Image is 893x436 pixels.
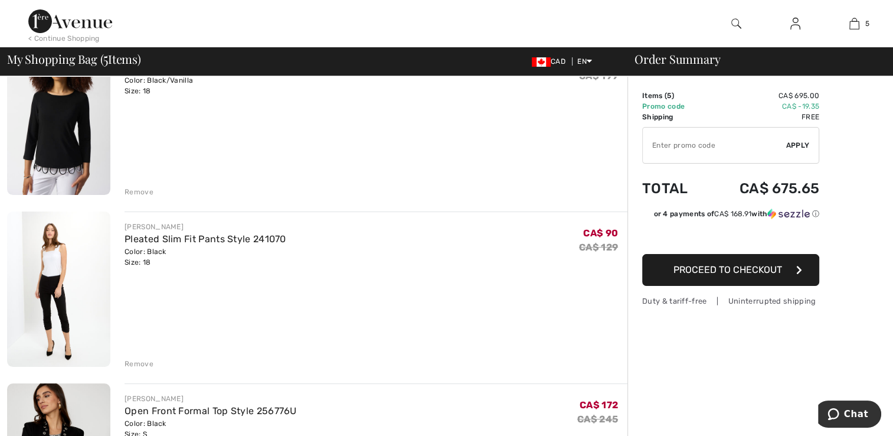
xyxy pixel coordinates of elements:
[642,101,706,112] td: Promo code
[653,209,819,219] div: or 4 payments of with
[818,401,881,430] iframe: Opens a widget where you can chat to one of our agents
[790,17,800,31] img: My Info
[706,112,819,122] td: Free
[706,90,819,101] td: CA$ 695.00
[642,295,819,307] div: Duty & tariff-free | Uninterrupted shipping
[620,53,886,65] div: Order Summary
[642,90,706,101] td: Items ( )
[706,168,819,209] td: CA$ 675.65
[642,254,819,286] button: Proceed to Checkout
[125,393,297,404] div: [PERSON_NAME]
[865,18,869,29] span: 5
[781,17,810,31] a: Sign In
[125,246,286,268] div: Color: Black Size: 18
[125,222,286,232] div: [PERSON_NAME]
[673,264,782,275] span: Proceed to Checkout
[532,57,551,67] img: Canadian Dollar
[125,187,153,197] div: Remove
[583,227,618,239] span: CA$ 90
[786,140,810,151] span: Apply
[103,50,108,66] span: 5
[125,359,153,369] div: Remove
[28,9,112,33] img: 1ère Avenue
[714,210,751,218] span: CA$ 168.91
[7,53,141,65] span: My Shopping Bag ( Items)
[577,57,592,66] span: EN
[767,209,810,219] img: Sezzle
[532,57,570,66] span: CAD
[642,112,706,122] td: Shipping
[125,405,297,417] a: Open Front Formal Top Style 256776U
[642,168,706,209] td: Total
[7,40,110,195] img: Loop Detail Top Style 251133
[642,209,819,223] div: or 4 payments ofCA$ 168.91withSezzle Click to learn more about Sezzle
[579,242,618,253] s: CA$ 129
[7,212,110,367] img: Pleated Slim Fit Pants Style 241070
[849,17,859,31] img: My Bag
[731,17,741,31] img: search the website
[825,17,883,31] a: 5
[28,33,100,44] div: < Continue Shopping
[580,399,618,411] span: CA$ 172
[125,75,255,96] div: Color: Black/Vanilla Size: 18
[643,128,786,163] input: Promo code
[125,233,286,245] a: Pleated Slim Fit Pants Style 241070
[642,223,819,250] iframe: PayPal-paypal
[667,92,671,100] span: 5
[577,414,618,425] s: CA$ 245
[706,101,819,112] td: CA$ -19.35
